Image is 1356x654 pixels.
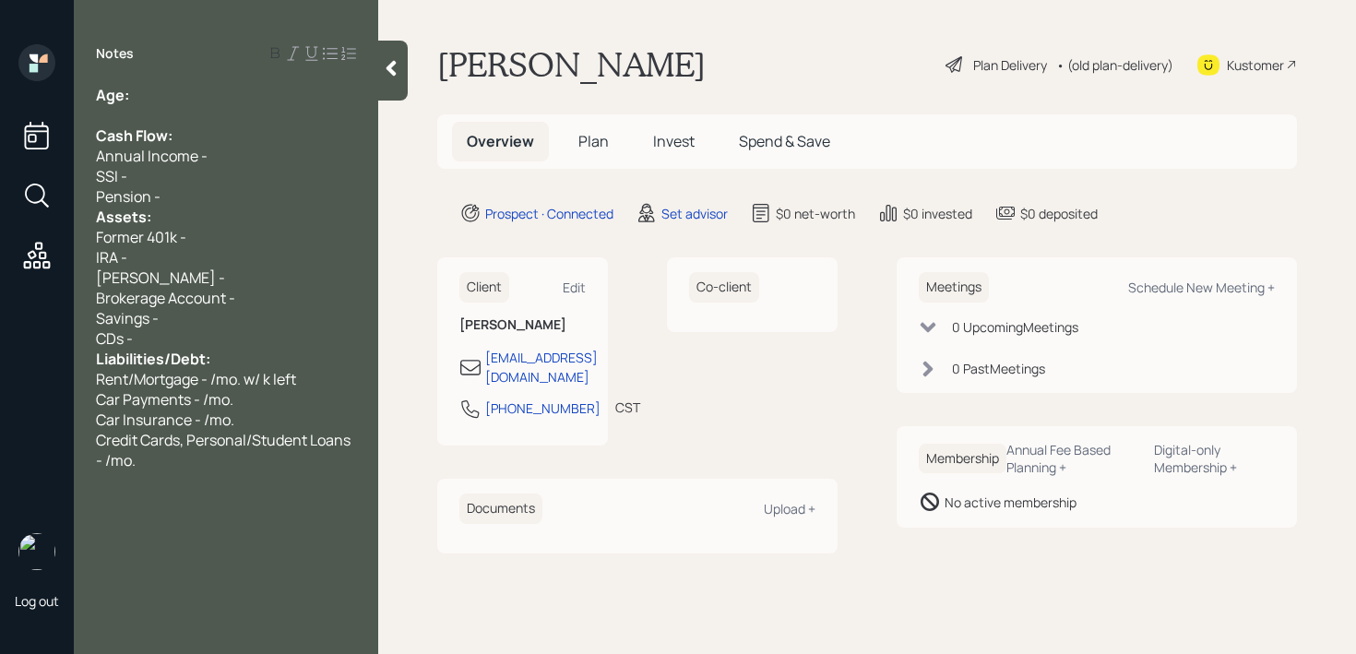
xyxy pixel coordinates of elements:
[96,247,127,268] span: IRA -
[689,272,759,303] h6: Co-client
[919,444,1006,474] h6: Membership
[776,204,855,223] div: $0 net-worth
[96,44,134,63] label: Notes
[1227,55,1284,75] div: Kustomer
[96,410,234,430] span: Car Insurance - /mo.
[96,227,186,247] span: Former 401k -
[1154,441,1275,476] div: Digital-only Membership +
[96,146,208,166] span: Annual Income -
[945,493,1076,512] div: No active membership
[764,500,815,517] div: Upload +
[661,204,728,223] div: Set advisor
[1056,55,1173,75] div: • (old plan-delivery)
[96,389,233,410] span: Car Payments - /mo.
[96,369,296,389] span: Rent/Mortgage - /mo. w/ k left
[459,493,542,524] h6: Documents
[15,592,59,610] div: Log out
[973,55,1047,75] div: Plan Delivery
[96,268,225,288] span: [PERSON_NAME] -
[952,317,1078,337] div: 0 Upcoming Meeting s
[96,288,235,308] span: Brokerage Account -
[96,430,353,470] span: Credit Cards, Personal/Student Loans - /mo.
[563,279,586,296] div: Edit
[485,348,598,386] div: [EMAIL_ADDRESS][DOMAIN_NAME]
[96,85,129,105] span: Age:
[739,131,830,151] span: Spend & Save
[1006,441,1139,476] div: Annual Fee Based Planning +
[1128,279,1275,296] div: Schedule New Meeting +
[96,125,172,146] span: Cash Flow:
[952,359,1045,378] div: 0 Past Meeting s
[615,398,640,417] div: CST
[18,533,55,570] img: retirable_logo.png
[96,186,161,207] span: Pension -
[903,204,972,223] div: $0 invested
[96,328,133,349] span: CDs -
[1020,204,1098,223] div: $0 deposited
[653,131,695,151] span: Invest
[459,272,509,303] h6: Client
[459,317,586,333] h6: [PERSON_NAME]
[485,204,613,223] div: Prospect · Connected
[578,131,609,151] span: Plan
[485,398,601,418] div: [PHONE_NUMBER]
[96,207,151,227] span: Assets:
[919,272,989,303] h6: Meetings
[96,308,159,328] span: Savings -
[437,44,706,85] h1: [PERSON_NAME]
[96,166,127,186] span: SSI -
[96,349,210,369] span: Liabilities/Debt:
[467,131,534,151] span: Overview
